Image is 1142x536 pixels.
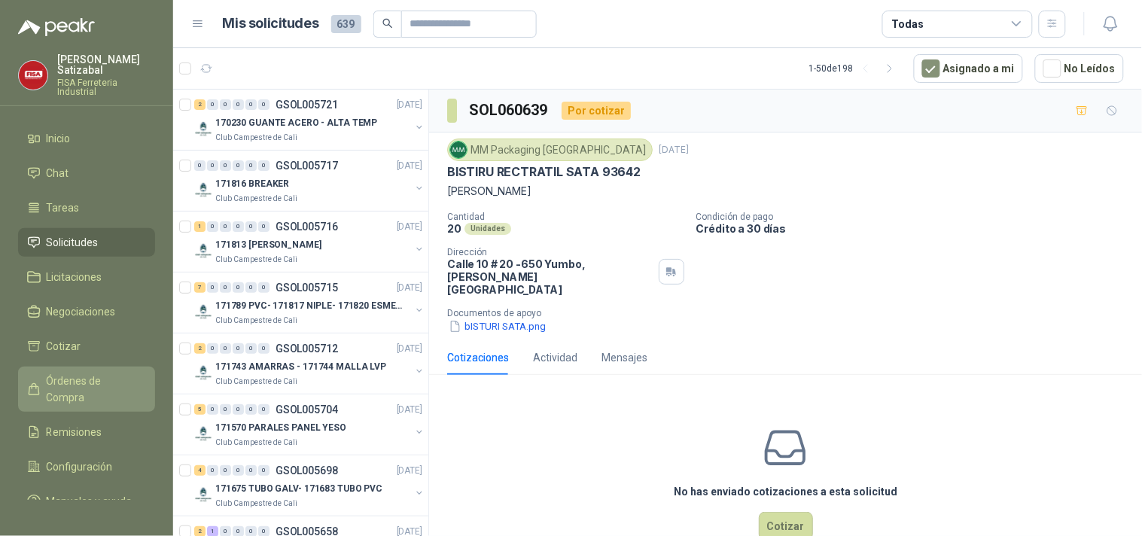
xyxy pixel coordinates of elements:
[220,160,231,171] div: 0
[207,282,218,293] div: 0
[447,212,684,222] p: Cantidad
[18,193,155,222] a: Tareas
[245,282,257,293] div: 0
[220,221,231,232] div: 0
[220,282,231,293] div: 0
[215,254,297,266] p: Club Campestre de Cali
[397,403,422,417] p: [DATE]
[276,160,338,171] p: GSOL005717
[18,332,155,361] a: Cotizar
[47,303,116,320] span: Negociaciones
[276,282,338,293] p: GSOL005715
[220,343,231,354] div: 0
[276,465,338,476] p: GSOL005698
[194,218,425,266] a: 1 0 0 0 0 0 GSOL005716[DATE] Company Logo171813 [PERSON_NAME]Club Campestre de Cali
[18,18,95,36] img: Logo peakr
[47,130,71,147] span: Inicio
[276,343,338,354] p: GSOL005712
[696,212,1136,222] p: Condición de pago
[47,269,102,285] span: Licitaciones
[447,222,461,235] p: 20
[194,221,206,232] div: 1
[19,61,47,90] img: Company Logo
[397,98,422,112] p: [DATE]
[258,221,270,232] div: 0
[57,78,155,96] p: FISA Ferreteria Industrial
[233,343,244,354] div: 0
[194,279,425,327] a: 7 0 0 0 0 0 GSOL005715[DATE] Company Logo171789 PVC- 171817 NIPLE- 171820 ESMERILClub Campestre d...
[194,157,425,205] a: 0 0 0 0 0 0 GSOL005717[DATE] Company Logo171816 BREAKERClub Campestre de Cali
[194,404,206,415] div: 5
[194,181,212,199] img: Company Logo
[207,99,218,110] div: 0
[245,221,257,232] div: 0
[331,15,361,33] span: 639
[601,349,647,366] div: Mensajes
[276,404,338,415] p: GSOL005704
[18,452,155,481] a: Configuración
[194,96,425,144] a: 2 0 0 0 0 0 GSOL005721[DATE] Company Logo170230 GUANTE ACERO - ALTA TEMPClub Campestre de Cali
[245,160,257,171] div: 0
[194,160,206,171] div: 0
[18,297,155,326] a: Negociaciones
[215,376,297,388] p: Club Campestre de Cali
[215,116,377,130] p: 170230 GUANTE ACERO - ALTA TEMP
[207,221,218,232] div: 0
[447,257,653,296] p: Calle 10 # 20 -650 Yumbo , [PERSON_NAME][GEOGRAPHIC_DATA]
[1035,54,1124,83] button: No Leídos
[674,483,897,500] h3: No has enviado cotizaciones a esta solicitud
[258,465,270,476] div: 0
[194,99,206,110] div: 2
[47,458,113,475] span: Configuración
[245,343,257,354] div: 0
[18,263,155,291] a: Licitaciones
[233,404,244,415] div: 0
[233,160,244,171] div: 0
[245,404,257,415] div: 0
[533,349,577,366] div: Actividad
[397,159,422,173] p: [DATE]
[194,364,212,382] img: Company Logo
[194,486,212,504] img: Company Logo
[47,165,69,181] span: Chat
[215,360,386,374] p: 171743 AMARRAS - 171744 MALLA LVP
[892,16,924,32] div: Todas
[18,367,155,412] a: Órdenes de Compra
[258,99,270,110] div: 0
[245,465,257,476] div: 0
[245,99,257,110] div: 0
[215,421,346,435] p: 171570 PARALES PANEL YESO
[215,238,321,252] p: 171813 [PERSON_NAME]
[233,465,244,476] div: 0
[397,464,422,478] p: [DATE]
[194,425,212,443] img: Company Logo
[215,437,297,449] p: Club Campestre de Cali
[464,223,511,235] div: Unidades
[194,340,425,388] a: 2 0 0 0 0 0 GSOL005712[DATE] Company Logo171743 AMARRAS - 171744 MALLA LVPClub Campestre de Cali
[562,102,631,120] div: Por cotizar
[194,242,212,260] img: Company Logo
[215,498,297,510] p: Club Campestre de Cali
[223,13,319,35] h1: Mis solicitudes
[447,247,653,257] p: Dirección
[276,99,338,110] p: GSOL005721
[18,159,155,187] a: Chat
[659,143,689,157] p: [DATE]
[447,139,653,161] div: MM Packaging [GEOGRAPHIC_DATA]
[258,160,270,171] div: 0
[382,18,393,29] span: search
[57,54,155,75] p: [PERSON_NAME] Satizabal
[696,222,1136,235] p: Crédito a 30 días
[194,461,425,510] a: 4 0 0 0 0 0 GSOL005698[DATE] Company Logo171675 TUBO GALV- 171683 TUBO PVCClub Campestre de Cali
[215,482,382,496] p: 171675 TUBO GALV- 171683 TUBO PVC
[194,400,425,449] a: 5 0 0 0 0 0 GSOL005704[DATE] Company Logo171570 PARALES PANEL YESOClub Campestre de Cali
[47,373,141,406] span: Órdenes de Compra
[233,221,244,232] div: 0
[447,308,1136,318] p: Documentos de apoyo
[215,193,297,205] p: Club Campestre de Cali
[914,54,1023,83] button: Asignado a mi
[450,142,467,158] img: Company Logo
[397,342,422,356] p: [DATE]
[220,404,231,415] div: 0
[258,404,270,415] div: 0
